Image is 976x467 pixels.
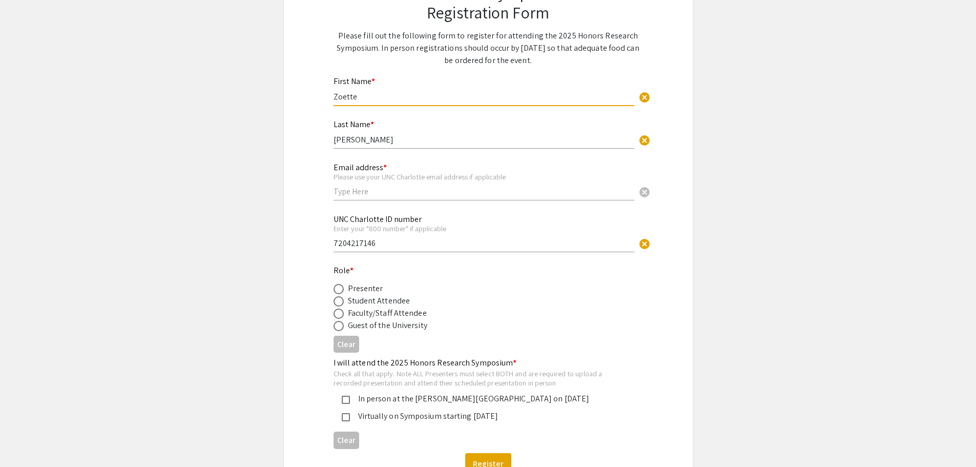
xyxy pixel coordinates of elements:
button: Clear [334,336,359,353]
iframe: Chat [8,421,44,459]
mat-label: I will attend the 2025 Honors Research Symposium [334,357,517,368]
span: cancel [638,238,651,250]
mat-label: UNC Charlotte ID number [334,214,422,225]
div: Please use your UNC Charlotte email address if applicable [334,172,634,181]
mat-label: Last Name [334,119,374,130]
input: Type Here [334,134,634,145]
input: Type Here [334,238,634,249]
mat-label: First Name [334,76,375,87]
div: Enter your "800 number" if applicable [334,224,634,233]
div: Check all that apply. Note ALL Presenters must select BOTH and are required to upload a recorded ... [334,369,627,387]
div: Virtually on Symposium starting [DATE] [350,410,618,422]
p: Please fill out the following form to register for attending the 2025 Honors Research Symposium. ... [334,30,643,67]
div: In person at the [PERSON_NAME][GEOGRAPHIC_DATA] on [DATE] [350,393,618,405]
div: Faculty/Staff Attendee [348,307,427,319]
div: Presenter [348,282,383,295]
button: Clear [634,233,655,254]
button: Clear [634,129,655,150]
input: Type Here [334,186,634,197]
button: Clear [634,181,655,202]
button: Clear [334,432,359,449]
span: cancel [638,186,651,198]
mat-label: Email address [334,162,387,173]
button: Clear [634,86,655,107]
span: cancel [638,91,651,104]
mat-label: Role [334,265,354,276]
input: Type Here [334,91,634,102]
div: Guest of the University [348,319,427,332]
span: cancel [638,134,651,147]
div: Student Attendee [348,295,410,307]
